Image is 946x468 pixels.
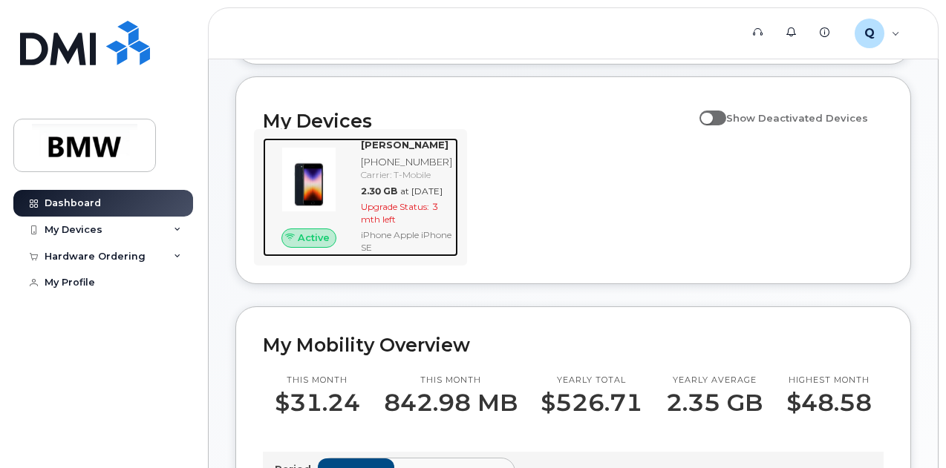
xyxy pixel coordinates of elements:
[361,155,452,169] div: [PHONE_NUMBER]
[275,375,360,386] p: This month
[361,201,438,225] span: 3 mth left
[298,231,330,245] span: Active
[361,185,397,197] span: 2.30 GB
[384,389,518,416] p: 842.98 MB
[263,138,458,257] a: Active[PERSON_NAME][PHONE_NUMBER]Carrier: T-Mobile2.30 GBat [DATE]Upgrade Status:3 mth leftiPhone...
[275,389,360,416] p: $31.24
[786,389,872,416] p: $48.58
[666,389,763,416] p: 2.35 GB
[864,24,875,42] span: Q
[400,185,443,197] span: at [DATE]
[275,145,343,214] img: image20231002-3703462-10zne2t.jpeg
[881,403,935,457] iframe: Messenger Launcher
[384,375,518,386] p: This month
[361,201,429,212] span: Upgrade Status:
[361,168,452,181] div: Carrier: T-Mobile
[263,334,884,356] h2: My Mobility Overview
[263,110,692,132] h2: My Devices
[361,228,452,254] div: iPhone Apple iPhone SE
[699,104,711,116] input: Show Deactivated Devices
[726,112,868,124] span: Show Deactivated Devices
[844,19,910,48] div: QT08191
[541,389,642,416] p: $526.71
[361,139,448,151] strong: [PERSON_NAME]
[786,375,872,386] p: Highest month
[666,375,763,386] p: Yearly average
[541,375,642,386] p: Yearly total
